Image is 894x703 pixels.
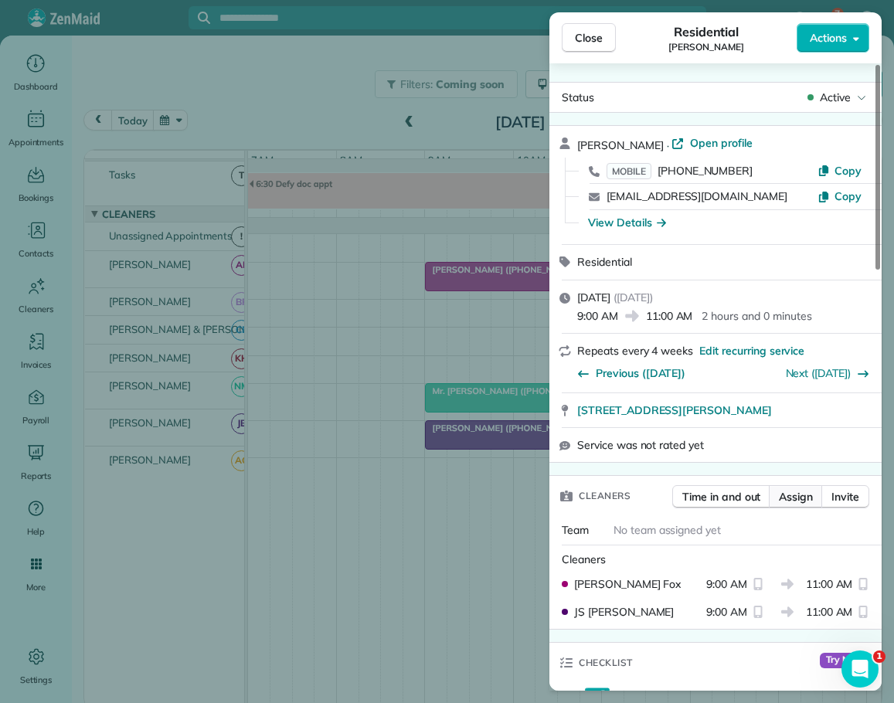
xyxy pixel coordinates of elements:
[577,344,693,358] span: Repeats every 4 weeks
[835,189,862,203] span: Copy
[706,576,747,592] span: 9:00 AM
[674,22,739,41] span: Residential
[699,343,804,358] span: Edit recurring service
[658,164,753,178] span: [PHONE_NUMBER]
[607,189,787,203] a: [EMAIL_ADDRESS][DOMAIN_NAME]
[664,139,672,151] span: ·
[577,255,632,269] span: Residential
[577,138,664,152] span: [PERSON_NAME]
[702,308,811,324] p: 2 hours and 0 minutes
[607,163,753,178] a: MOBILE[PHONE_NUMBER]
[574,576,681,592] span: [PERSON_NAME] Fox
[577,365,685,381] button: Previous ([DATE])
[769,485,823,508] button: Assign
[562,552,606,566] span: Cleaners
[682,489,760,504] span: Time in and out
[820,653,869,668] span: Try Now
[786,366,852,380] a: Next ([DATE])
[806,604,853,620] span: 11:00 AM
[668,41,744,53] span: [PERSON_NAME]
[821,485,869,508] button: Invite
[588,215,666,230] button: View Details
[818,163,862,178] button: Copy
[646,308,693,324] span: 11:00 AM
[818,188,862,204] button: Copy
[786,365,870,381] button: Next ([DATE])
[577,437,704,453] span: Service was not rated yet
[672,485,770,508] button: Time in and out
[562,90,594,104] span: Status
[575,30,603,46] span: Close
[706,604,747,620] span: 9:00 AM
[562,523,589,537] span: Team
[835,164,862,178] span: Copy
[596,365,685,381] span: Previous ([DATE])
[579,488,631,504] span: Cleaners
[779,489,813,504] span: Assign
[806,576,853,592] span: 11:00 AM
[577,402,772,418] span: [STREET_ADDRESS][PERSON_NAME]
[873,650,886,663] span: 1
[831,489,859,504] span: Invite
[577,402,872,418] a: [STREET_ADDRESS][PERSON_NAME]
[577,308,618,324] span: 9:00 AM
[690,135,753,151] span: Open profile
[841,650,879,688] iframe: Intercom live chat
[810,30,847,46] span: Actions
[574,604,674,620] span: JS [PERSON_NAME]
[671,135,753,151] a: Open profile
[607,163,651,179] span: MOBILE
[614,523,721,537] span: No team assigned yet
[577,290,610,304] span: [DATE]
[579,655,633,671] span: Checklist
[562,23,616,53] button: Close
[614,290,653,304] span: ( [DATE] )
[820,90,851,105] span: Active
